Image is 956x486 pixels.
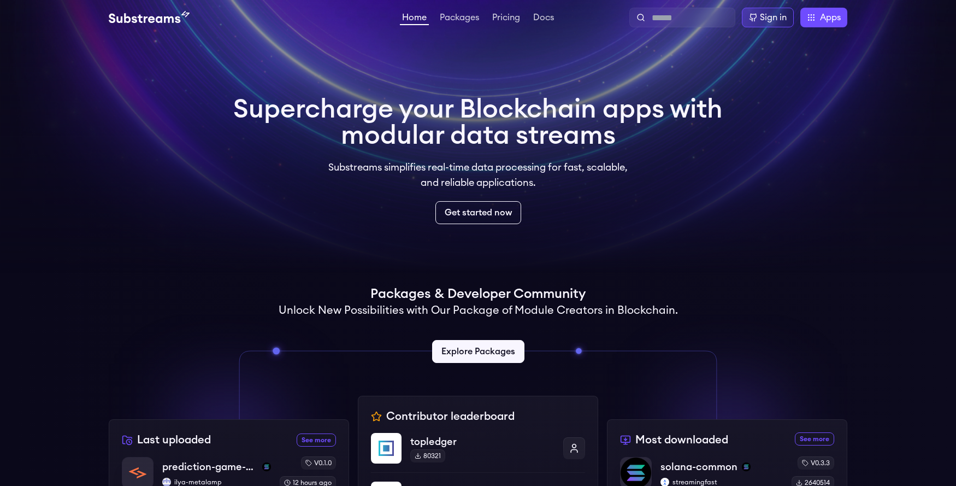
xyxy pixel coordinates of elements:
h1: Supercharge your Blockchain apps with modular data streams [233,96,723,149]
a: Pricing [490,13,522,24]
div: 80321 [410,449,445,462]
a: topledgertopledger80321 [371,433,585,472]
h1: Packages & Developer Community [370,285,586,303]
div: v0.3.3 [798,456,834,470]
a: Get started now [435,201,521,224]
a: See more recently uploaded packages [297,434,336,447]
img: solana [262,462,271,471]
p: prediction-game-events [162,459,258,475]
div: v0.1.0 [301,456,336,470]
a: Sign in [742,8,794,27]
a: Packages [438,13,481,24]
img: solana [742,462,751,471]
img: Substream's logo [109,11,190,24]
p: solana-common [660,459,737,475]
p: topledger [410,434,554,449]
h2: Unlock New Possibilities with Our Package of Module Creators in Blockchain. [279,303,678,318]
a: Home [400,13,429,25]
p: Substreams simplifies real-time data processing for fast, scalable, and reliable applications. [321,160,635,190]
a: Docs [531,13,556,24]
a: Explore Packages [432,340,524,363]
span: Apps [820,11,841,24]
a: See more most downloaded packages [795,432,834,446]
div: Sign in [760,11,787,24]
img: topledger [371,433,402,464]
